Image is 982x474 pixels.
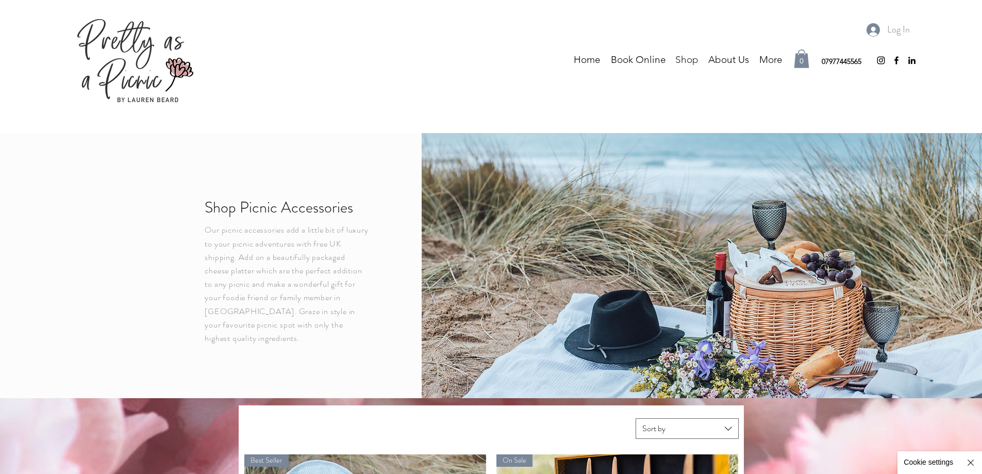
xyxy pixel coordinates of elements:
ul: Social Bar [876,55,917,66]
text: 0 [800,57,804,65]
img: PrettyAsAPicnic-Coloured.png [77,19,193,103]
p: More [754,52,788,68]
img: Hide Cookie Settings [964,456,977,469]
button: Hide Cookie Settings [959,451,982,474]
img: instagram [876,55,886,66]
a: Shop [670,52,703,68]
p: Cookie settings [904,457,953,468]
a: Cart with 0 items [794,50,809,68]
p: Book Online [606,52,671,68]
img: LinkedIn [907,55,917,66]
button: Log In [859,19,917,41]
a: About Us [703,52,754,68]
span: 07977445565 [822,57,861,66]
button: Cookie settings [897,451,959,474]
iframe: Wix Chat [863,430,982,474]
a: Home [569,52,606,68]
a: Book Online [606,52,670,68]
img: Facebook [891,55,902,66]
div: Site Cookies [897,451,982,474]
nav: Site [520,52,788,68]
span: Log In [884,22,913,38]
